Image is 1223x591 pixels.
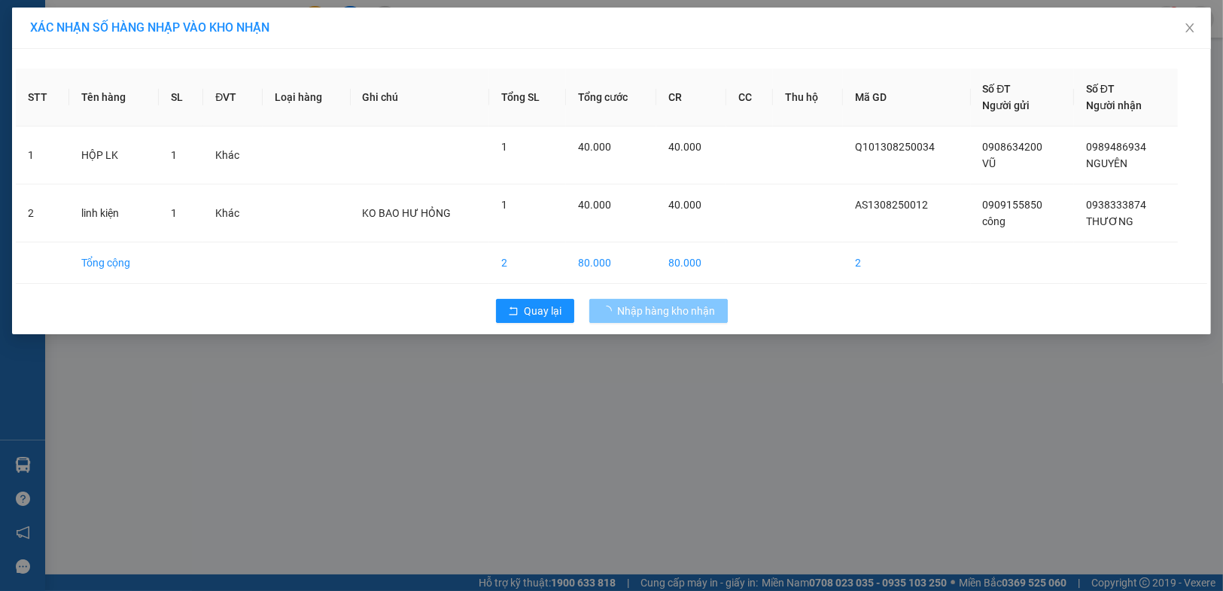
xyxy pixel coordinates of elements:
span: Quay lại [525,303,562,319]
th: STT [16,69,69,126]
button: Nhập hàng kho nhận [589,299,728,323]
th: Tên hàng [69,69,159,126]
th: SL [159,69,203,126]
span: 1 [501,141,507,153]
td: Khác [203,126,263,184]
button: rollbackQuay lại [496,299,574,323]
span: 1 [501,199,507,211]
span: 0909155850 [983,199,1043,211]
td: 2 [16,184,69,242]
li: [STREET_ADDRESS][PERSON_NAME][PERSON_NAME]. [GEOGRAPHIC_DATA], [PERSON_NAME][GEOGRAPHIC_DATA][PER... [141,37,629,75]
td: linh kiện [69,184,159,242]
th: CR [656,69,726,126]
td: Khác [203,184,263,242]
span: KO BAO HƯ HỎNG [363,207,452,219]
span: công [983,215,1006,227]
span: Người nhận [1086,99,1142,111]
span: close [1184,22,1196,34]
th: Ghi chú [351,69,489,126]
th: ĐVT [203,69,263,126]
th: Loại hàng [263,69,351,126]
span: 40.000 [578,199,611,211]
span: 40.000 [668,141,701,153]
span: Người gửi [983,99,1030,111]
td: 1 [16,126,69,184]
td: Tổng cộng [69,242,159,284]
th: Thu hộ [773,69,843,126]
span: 0938333874 [1086,199,1146,211]
td: 2 [843,242,970,284]
th: Mã GD [843,69,970,126]
span: 0989486934 [1086,141,1146,153]
span: 40.000 [578,141,611,153]
span: 0908634200 [983,141,1043,153]
li: Hotline: 1900 8153 [141,75,629,93]
td: 80.000 [656,242,726,284]
span: VŨ [983,157,996,169]
th: Tổng SL [489,69,566,126]
span: AS1308250012 [855,199,928,211]
span: Q101308250034 [855,141,935,153]
span: 1 [171,207,177,219]
span: NGUYÊN [1086,157,1127,169]
span: Số ĐT [983,83,1012,95]
th: Tổng cước [566,69,656,126]
td: 2 [489,242,566,284]
span: XÁC NHẬN SỐ HÀNG NHẬP VÀO KHO NHẬN [30,20,269,35]
button: Close [1169,8,1211,50]
span: Số ĐT [1086,83,1115,95]
span: 40.000 [668,199,701,211]
span: 1 [171,149,177,161]
th: CC [726,69,772,126]
span: THƯƠNG [1086,215,1133,227]
td: HỘP LK [69,126,159,184]
span: loading [601,306,618,316]
td: 80.000 [566,242,656,284]
img: logo.jpg [19,19,94,94]
span: rollback [508,306,519,318]
span: Nhập hàng kho nhận [618,303,716,319]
